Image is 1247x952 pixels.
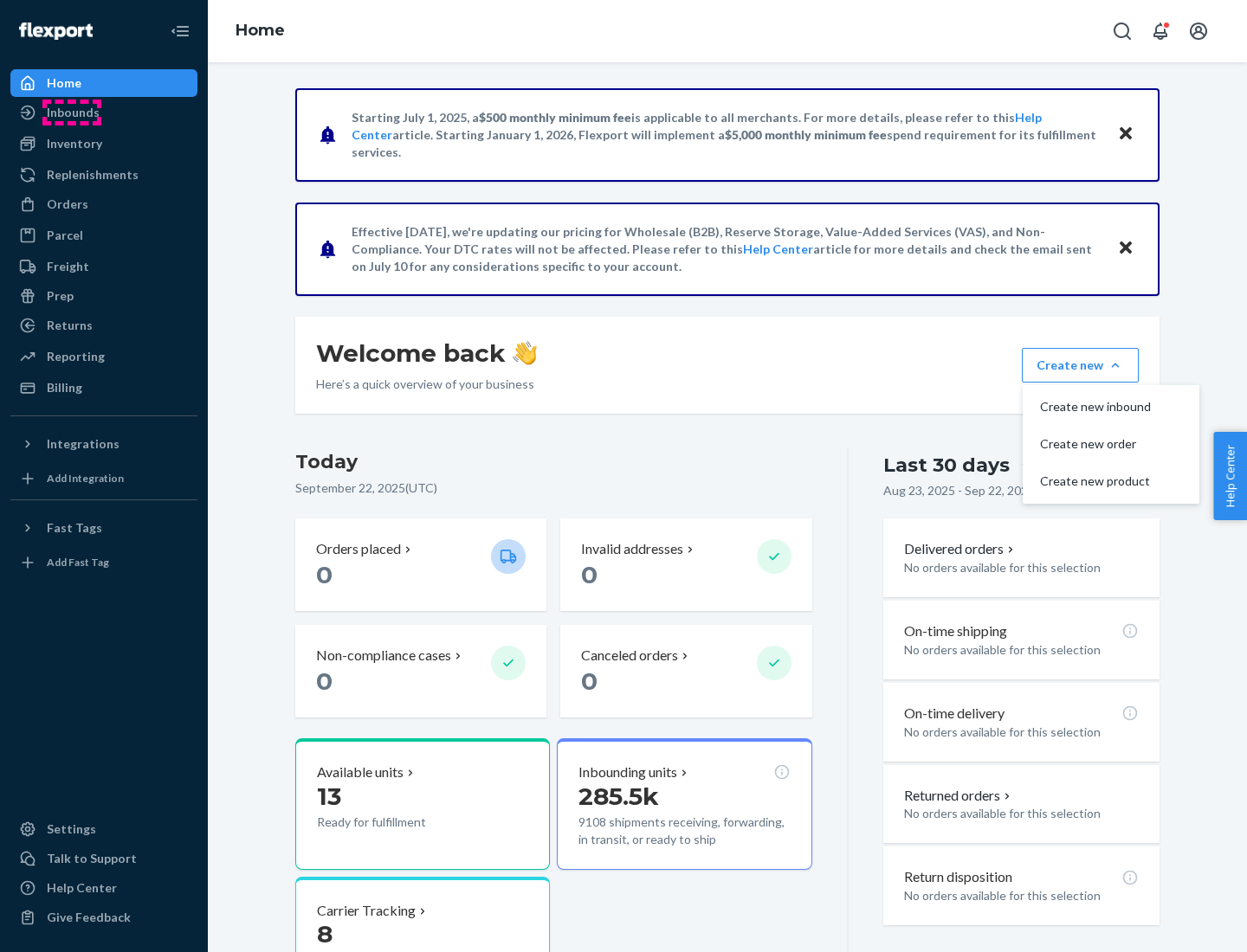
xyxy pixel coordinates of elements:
[10,904,197,931] button: Give Feedback
[1115,122,1137,147] button: Close
[317,762,404,782] p: Available units
[47,196,88,213] div: Orders
[10,253,197,280] a: Freight
[725,127,887,142] span: $5,000 monthly minimum fee
[352,223,1101,275] p: Effective [DATE], we're updating our pricing for Wholesale (B2B), Reserve Storage, Value-Added Se...
[317,901,416,921] p: Carrier Tracking
[47,166,139,183] div: Replenishments
[10,845,197,872] a: Talk to Support
[10,815,197,843] a: Settings
[560,625,811,717] button: Canceled orders 0
[47,879,117,897] div: Help Center
[904,786,1014,806] button: Returned orders
[47,850,137,867] div: Talk to Support
[47,379,82,396] div: Billing
[295,738,550,870] button: Available units13Ready for fulfillment
[1022,348,1139,383] button: Create newCreate new inboundCreate new orderCreate new product
[1181,14,1216,48] button: Open account menu
[295,479,812,497] p: September 22, 2025 ( UTC )
[1143,14,1178,48] button: Open notifications
[47,317,93,334] div: Returns
[47,74,81,92] div: Home
[47,258,89,275] div: Freight
[904,621,1007,641] p: On-time shipping
[1105,14,1140,48] button: Open Search Box
[10,190,197,218] a: Orders
[47,471,124,486] div: Add Integration
[904,539,1018,559] button: Delivered orders
[581,539,683,559] p: Invalid addresses
[1040,401,1151,413] span: Create new inbound
[560,518,811,611] button: Invalid addresses 0
[316,338,537,369] h1: Welcome back
[295,448,812,476] h3: Today
[10,874,197,902] a: Help Center
[581,560,598,589] span: 0
[10,430,197,458] button: Integrations
[1040,438,1151,450] span: Create new order
[578,814,790,848] p: 9108 shipments receiving, forwarding, in transit, or ready to ship
[316,539,401,559] p: Orders placed
[1040,475,1151,487] span: Create new product
[19,23,93,40] img: Flexport logo
[883,482,1067,499] p: Aug 23, 2025 - Sep 22, 2025 ( UTC )
[47,348,105,365] div: Reporting
[10,374,197,402] a: Billing
[10,222,197,249] a: Parcel
[10,282,197,310] a: Prep
[904,559,1139,576] p: No orders available for this selection
[513,341,537,365] img: hand-wave emoji
[317,814,477,831] p: Ready for fulfillment
[10,514,197,542] button: Fast Tags
[1026,389,1196,426] button: Create new inbound
[578,762,677,782] p: Inbounding units
[47,555,109,569] div: Add Fast Tag
[163,14,197,48] button: Close Navigation
[47,820,96,838] div: Settings
[317,782,341,811] span: 13
[904,641,1139,659] p: No orders available for this selection
[10,69,197,97] a: Home
[1213,432,1247,520] button: Help Center
[47,435,120,453] div: Integrations
[352,109,1101,161] p: Starting July 1, 2025, a is applicable to all merchants. For more details, please refer to this a...
[883,452,1010,479] div: Last 30 days
[295,625,546,717] button: Non-compliance cases 0
[10,343,197,370] a: Reporting
[10,161,197,189] a: Replenishments
[10,130,197,158] a: Inventory
[557,738,811,870] button: Inbounding units285.5k9108 shipments receiving, forwarding, in transit, or ready to ship
[47,135,102,152] div: Inventory
[47,227,83,244] div: Parcel
[578,782,659,811] span: 285.5k
[47,909,131,926] div: Give Feedback
[10,549,197,576] a: Add Fast Tag
[47,519,102,537] div: Fast Tags
[904,867,1012,887] p: Return disposition
[316,646,451,666] p: Non-compliance cases
[1026,463,1196,500] button: Create new product
[316,376,537,393] p: Here’s a quick overview of your business
[1026,426,1196,463] button: Create new order
[904,887,1139,904] p: No orders available for this selection
[10,465,197,492] a: Add Integration
[10,312,197,339] a: Returns
[10,99,197,126] a: Inbounds
[1115,236,1137,261] button: Close
[316,666,333,696] span: 0
[904,724,1139,741] p: No orders available for this selection
[904,805,1139,822] p: No orders available for this selection
[743,241,813,256] a: Help Center
[904,704,1005,724] p: On-time delivery
[295,518,546,611] button: Orders placed 0
[47,287,74,305] div: Prep
[581,646,678,666] p: Canceled orders
[317,919,333,949] span: 8
[222,6,299,56] ol: breadcrumbs
[316,560,333,589] span: 0
[47,104,100,121] div: Inbounds
[479,110,631,125] span: $500 monthly minimum fee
